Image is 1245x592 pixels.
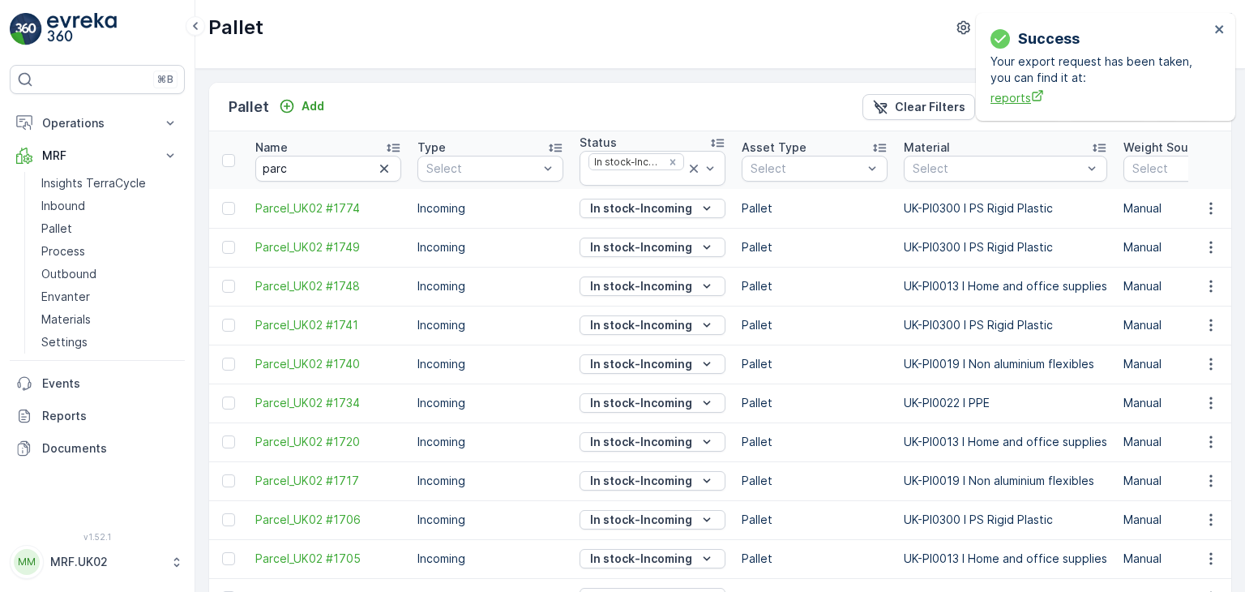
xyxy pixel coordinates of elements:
button: MRF [10,139,185,172]
p: In stock-Incoming [590,200,692,217]
button: Operations [10,107,185,139]
button: In stock-Incoming [580,393,725,413]
p: Pallet [742,200,888,217]
p: Weight Source [1123,139,1206,156]
div: Toggle Row Selected [222,397,235,410]
a: Pallet [35,217,185,240]
a: Events [10,367,185,400]
p: Select [1132,161,1244,177]
p: Incoming [417,356,563,372]
img: logo_light-DOdMpM7g.png [47,13,117,45]
span: Parcel_UK02 #1741 [255,317,401,333]
span: Parcel_UK02 #1706 [255,512,401,528]
div: Toggle Row Selected [222,241,235,254]
a: reports [990,89,1209,106]
a: Parcel_UK02 #1717 [255,473,401,489]
p: UK-PI0013 I Home and office supplies [904,434,1107,450]
p: Pallet [742,317,888,333]
p: Pallet [742,239,888,255]
p: Incoming [417,200,563,217]
p: MRF [42,148,152,164]
span: v 1.52.1 [10,532,185,542]
p: In stock-Incoming [590,512,692,528]
p: Pallet [742,278,888,294]
p: ⌘B [157,73,173,86]
a: Process [35,240,185,263]
p: UK-PI0019 I Non aluminium flexibles [904,473,1107,489]
button: In stock-Incoming [580,354,725,374]
p: UK-PI0300 I PS Rigid Plastic [904,317,1107,333]
button: In stock-Incoming [580,471,725,491]
p: Outbound [41,266,96,282]
a: Insights TerraCycle [35,172,185,195]
p: UK-PI0300 I PS Rigid Plastic [904,239,1107,255]
p: Incoming [417,239,563,255]
p: UK-PI0022 I PPE [904,395,1107,411]
p: Reports [42,408,178,424]
a: Inbound [35,195,185,217]
input: Search [255,156,401,182]
p: Pallet [742,551,888,567]
p: Insights TerraCycle [41,175,146,191]
p: Incoming [417,512,563,528]
p: UK-PI0300 I PS Rigid Plastic [904,512,1107,528]
p: Add [302,98,324,114]
a: Materials [35,308,185,331]
a: Parcel_UK02 #1748 [255,278,401,294]
p: Materials [41,311,91,328]
a: Documents [10,432,185,465]
p: Pallet [41,221,72,237]
span: Parcel_UK02 #1734 [255,395,401,411]
p: UK-PI0019 I Non aluminium flexibles [904,356,1107,372]
div: MM [14,549,40,575]
p: Incoming [417,473,563,489]
a: Reports [10,400,185,432]
button: In stock-Incoming [580,315,725,335]
div: Toggle Row Selected [222,202,235,215]
p: In stock-Incoming [590,278,692,294]
p: MRF.UK02 [50,554,162,570]
button: In stock-Incoming [580,238,725,257]
p: Select [426,161,538,177]
button: In stock-Incoming [580,510,725,530]
a: Parcel_UK02 #1705 [255,551,401,567]
div: Toggle Row Selected [222,552,235,565]
p: Material [904,139,950,156]
button: MMMRF.UK02 [10,545,185,579]
p: Documents [42,440,178,457]
p: Incoming [417,395,563,411]
p: Pallet [208,15,263,41]
div: In stock-Incoming [589,154,663,169]
p: Pallet [742,473,888,489]
p: In stock-Incoming [590,239,692,255]
div: Toggle Row Selected [222,280,235,293]
p: Pallet [742,395,888,411]
p: Select [913,161,1082,177]
p: Pallet [742,512,888,528]
a: Parcel_UK02 #1740 [255,356,401,372]
p: UK-PI0013 I Home and office supplies [904,551,1107,567]
span: Parcel_UK02 #1749 [255,239,401,255]
a: Parcel_UK02 #1720 [255,434,401,450]
p: Incoming [417,434,563,450]
p: In stock-Incoming [590,473,692,489]
div: Toggle Row Selected [222,319,235,332]
button: In stock-Incoming [580,549,725,568]
div: Toggle Row Selected [222,358,235,371]
button: In stock-Incoming [580,277,725,296]
p: Status [580,135,617,151]
p: Envanter [41,289,90,305]
p: In stock-Incoming [590,434,692,450]
a: Parcel_UK02 #1774 [255,200,401,217]
a: Outbound [35,263,185,285]
button: Clear Filters [862,94,975,120]
p: Pallet [229,96,269,118]
p: Inbound [41,198,85,214]
p: In stock-Incoming [590,317,692,333]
